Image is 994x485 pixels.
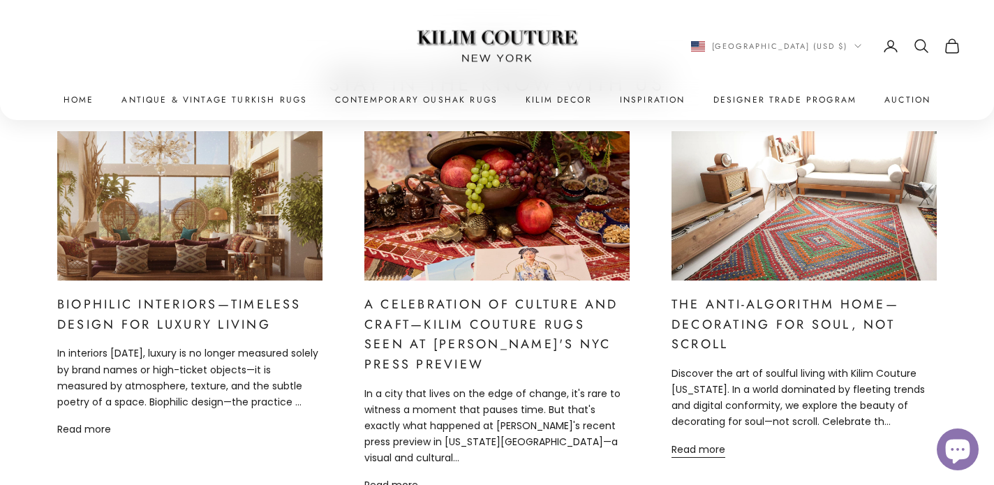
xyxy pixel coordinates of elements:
img: Sustainable Luxury Through Biophilic Interior Design [31,117,349,295]
a: Designer Trade Program [713,93,857,107]
inbox-online-store-chat: Shopify online store chat [933,428,983,474]
nav: Primary navigation [34,93,960,107]
a: Read more [57,421,111,438]
a: The Anti-Algorithm Home—Decorating for Soul, Not Scroll [672,295,899,354]
a: Home [64,93,94,107]
span: [GEOGRAPHIC_DATA] (USD $) [712,40,848,52]
summary: Kilim Decor [526,93,592,107]
a: Auction [884,93,930,107]
a: A Celebration of Culture and Craft—Kilim Couture Rugs Seen at [PERSON_NAME]'s NYC Press Preview [364,295,618,373]
a: Antique & Vintage Turkish Rugs [121,93,307,107]
a: Contemporary Oushak Rugs [335,93,498,107]
img: Logo of Kilim Couture New York [410,13,584,80]
nav: Secondary navigation [691,38,961,54]
img: CAMILLA NYC press preview table styled with vintage Turkish kilims from Kilim Couture, featuring ... [364,131,630,281]
img: United States [691,41,705,52]
a: Inspiration [620,93,685,107]
button: Change country or currency [691,40,862,52]
a: Biophilic Interiors—Timeless Design for Luxury Living [57,295,302,334]
p: In interiors [DATE], luxury is no longer measured solely by brand names or high-ticket objects—it... [57,345,322,410]
p: Discover the art of soulful living with Kilim Couture [US_STATE]. In a world dominated by fleetin... [672,366,937,430]
img: Sunlit living room featuring a vintage Turkish sumac kilim rug, complemented by mid-century moder... [672,131,937,281]
a: Read more [672,442,725,458]
p: In a city that lives on the edge of change, it's rare to witness a moment that pauses time. But t... [364,386,630,466]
